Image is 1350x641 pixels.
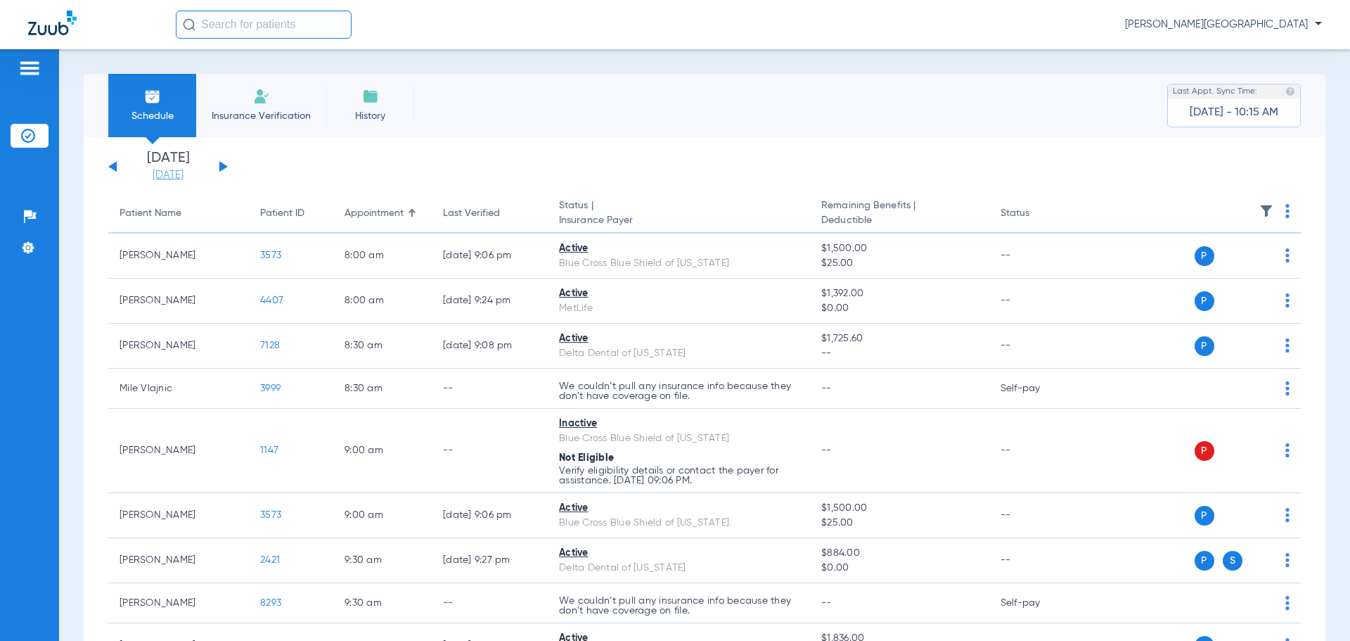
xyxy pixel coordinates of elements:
span: 2421 [260,555,280,565]
span: $1,725.60 [821,331,977,346]
span: Schedule [119,109,186,123]
img: group-dot-blue.svg [1285,248,1290,262]
span: Deductible [821,213,977,228]
td: -- [989,409,1084,493]
span: 4407 [260,296,283,305]
td: [DATE] 9:08 PM [432,324,548,369]
td: [PERSON_NAME] [108,324,249,369]
div: Active [559,241,799,256]
img: group-dot-blue.svg [1285,293,1290,307]
img: hamburger-icon [18,60,41,77]
img: Manual Insurance Verification [253,88,270,105]
div: Appointment [345,206,404,221]
td: 8:00 AM [333,234,432,279]
p: We couldn’t pull any insurance info because they don’t have coverage on file. [559,381,799,401]
td: [PERSON_NAME] [108,493,249,538]
div: Inactive [559,417,799,431]
span: -- [821,383,832,393]
span: P [1195,336,1214,356]
div: Active [559,331,799,346]
span: [PERSON_NAME][GEOGRAPHIC_DATA] [1125,18,1322,32]
td: [DATE] 9:06 PM [432,493,548,538]
span: $1,392.00 [821,286,977,301]
span: P [1195,246,1214,266]
img: group-dot-blue.svg [1285,508,1290,522]
img: filter.svg [1259,204,1273,218]
span: 8293 [260,598,281,608]
span: 3999 [260,383,281,393]
span: History [337,109,404,123]
div: Delta Dental of [US_STATE] [559,346,799,361]
a: [DATE] [126,168,210,182]
span: $25.00 [821,256,977,271]
th: Remaining Benefits | [810,194,989,234]
div: Delta Dental of [US_STATE] [559,561,799,576]
span: Last Appt. Sync Time: [1173,84,1257,99]
td: 9:00 AM [333,409,432,493]
td: -- [432,409,548,493]
td: -- [432,583,548,623]
th: Status | [548,194,810,234]
td: [PERSON_NAME] [108,538,249,583]
span: $884.00 [821,546,977,561]
div: Patient Name [120,206,238,221]
td: 8:00 AM [333,279,432,324]
span: 1147 [260,445,278,455]
th: Status [989,194,1084,234]
img: History [362,88,379,105]
span: $1,500.00 [821,241,977,256]
td: [DATE] 9:27 PM [432,538,548,583]
img: group-dot-blue.svg [1285,338,1290,353]
td: -- [989,538,1084,583]
img: group-dot-blue.svg [1285,204,1290,218]
div: Active [559,546,799,561]
span: Insurance Payer [559,213,799,228]
div: Blue Cross Blue Shield of [US_STATE] [559,516,799,531]
span: $0.00 [821,301,977,316]
img: Zuub Logo [28,11,77,35]
p: Verify eligibility details or contact the payer for assistance. [DATE] 09:06 PM. [559,466,799,485]
img: group-dot-blue.svg [1285,553,1290,567]
td: [PERSON_NAME] [108,409,249,493]
div: Patient Name [120,206,181,221]
span: 3573 [260,250,281,260]
img: Schedule [144,88,161,105]
span: Insurance Verification [207,109,316,123]
td: [PERSON_NAME] [108,234,249,279]
img: group-dot-blue.svg [1285,381,1290,395]
td: 9:30 AM [333,538,432,583]
span: [DATE] - 10:15 AM [1190,106,1278,120]
div: Appointment [345,206,420,221]
div: Patient ID [260,206,322,221]
td: 8:30 AM [333,324,432,369]
div: Patient ID [260,206,304,221]
li: [DATE] [126,151,210,182]
span: P [1195,506,1214,526]
span: P [1195,551,1214,571]
div: Blue Cross Blue Shield of [US_STATE] [559,431,799,446]
td: [PERSON_NAME] [108,279,249,324]
td: -- [432,369,548,409]
td: Mile Vlajnic [108,369,249,409]
span: $0.00 [821,561,977,576]
td: [PERSON_NAME] [108,583,249,623]
div: Last Verified [443,206,500,221]
span: P [1195,291,1214,311]
span: -- [821,598,832,608]
div: MetLife [559,301,799,316]
span: P [1195,441,1214,461]
td: -- [989,279,1084,324]
div: Blue Cross Blue Shield of [US_STATE] [559,256,799,271]
td: [DATE] 9:24 PM [432,279,548,324]
p: We couldn’t pull any insurance info because they don’t have coverage on file. [559,596,799,616]
img: group-dot-blue.svg [1285,443,1290,457]
span: 7128 [260,341,280,350]
span: -- [821,346,977,361]
img: Search Icon [183,18,195,31]
img: last sync help info [1285,87,1295,96]
td: Self-pay [989,369,1084,409]
img: group-dot-blue.svg [1285,596,1290,610]
div: Active [559,286,799,301]
td: -- [989,324,1084,369]
td: -- [989,493,1084,538]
